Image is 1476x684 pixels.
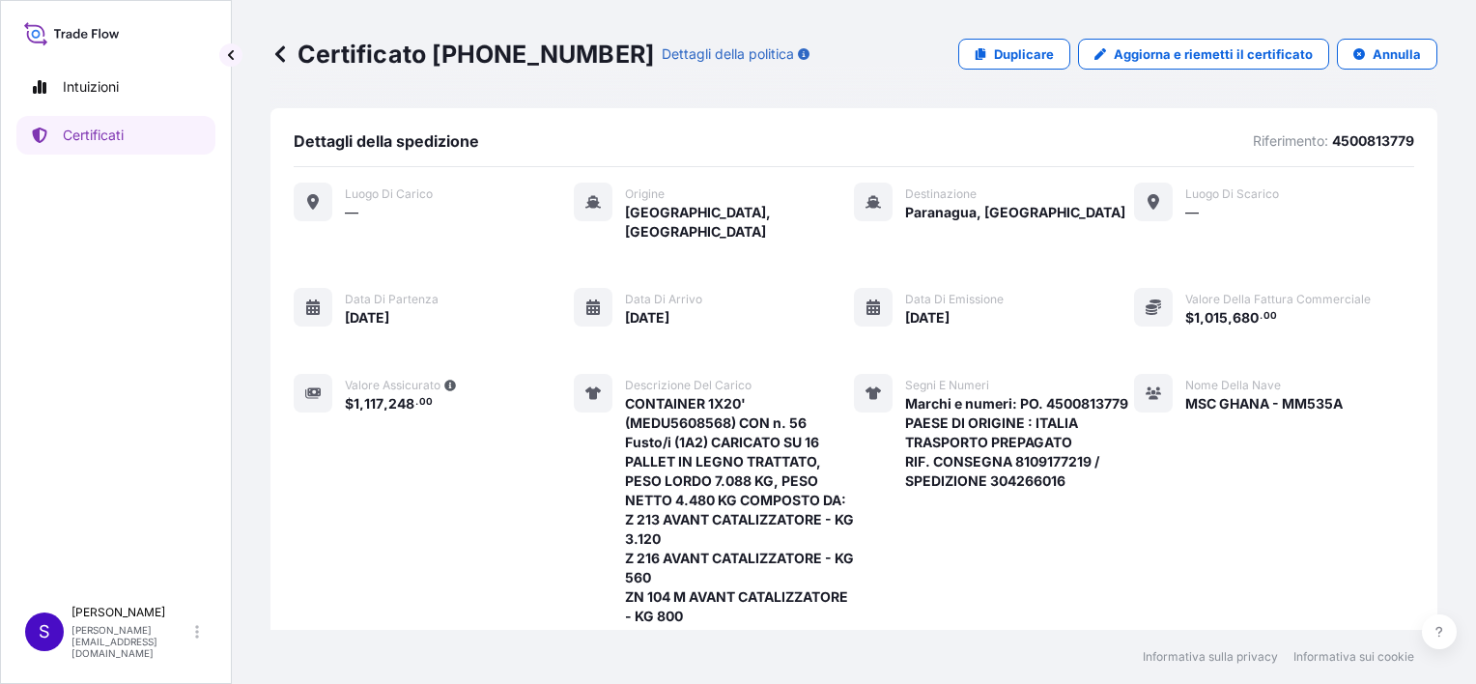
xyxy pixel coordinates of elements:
span: . [415,399,418,406]
p: Dettagli della politica [662,44,794,64]
p: Aggiorna e riemetti il certificato [1114,44,1313,64]
a: Duplicare [958,39,1070,70]
span: [DATE] [905,308,950,328]
p: [PERSON_NAME] [71,605,191,620]
a: Intuizioni [16,68,215,106]
span: $ [1185,311,1194,325]
span: 00 [1263,313,1277,320]
span: Descrizione del carico [625,378,752,393]
span: MSC GHANA - MM535A [1185,394,1343,413]
a: Informativa sui cookie [1293,649,1414,665]
span: , [1228,311,1233,325]
span: [DATE] [625,308,669,328]
span: 248 [388,397,414,411]
span: CONTAINER 1X20' (MEDU5608568) CON n. 56 Fusto/i (1A2) CARICATO SU 16 PALLET IN LEGNO TRATTATO, PE... [625,394,854,626]
span: , [359,397,364,411]
p: Certificati [63,126,124,145]
span: Data di arrivo [625,292,702,307]
span: [GEOGRAPHIC_DATA], [GEOGRAPHIC_DATA] [625,203,854,242]
span: Luogo di scarico [1185,186,1279,202]
span: Valore della fattura commerciale [1185,292,1371,307]
span: $ [345,397,354,411]
p: Intuizioni [63,77,119,97]
span: 015 [1205,311,1228,325]
span: 1 [1194,311,1200,325]
a: Certificati [16,116,215,155]
p: Duplicare [994,44,1054,64]
button: Annulla [1337,39,1437,70]
span: Data di emissione [905,292,1004,307]
font: Certificato [PHONE_NUMBER] [298,39,654,70]
span: Segni e numeri [905,378,989,393]
span: 117 [364,397,383,411]
span: 680 [1233,311,1259,325]
span: Valore assicurato [345,378,440,393]
span: [DATE] [345,308,389,328]
span: 1 [354,397,359,411]
span: Data di partenza [345,292,439,307]
span: , [1200,311,1205,325]
span: Nome della nave [1185,378,1281,393]
span: , [383,397,388,411]
span: 00 [419,399,433,406]
a: Aggiorna e riemetti il certificato [1078,39,1329,70]
span: . [1260,313,1263,320]
span: Paranagua, [GEOGRAPHIC_DATA] [905,203,1125,222]
p: Annulla [1373,44,1421,64]
span: Destinazione [905,186,977,202]
span: Origine [625,186,665,202]
span: Dettagli della spedizione [294,131,479,151]
span: — [345,203,358,222]
a: Informativa sulla privacy [1143,649,1278,665]
span: — [1185,203,1199,222]
span: Marchi e numeri: PO. 4500813779 PAESE DI ORIGINE : ITALIA TRASPORTO PREPAGATO RIF. CONSEGNA 81091... [905,394,1134,491]
span: Luogo di carico [345,186,433,202]
p: Riferimento: [1253,131,1328,151]
p: 4500813779 [1332,131,1414,151]
p: [PERSON_NAME][EMAIL_ADDRESS][DOMAIN_NAME] [71,624,191,659]
span: S [39,622,50,641]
